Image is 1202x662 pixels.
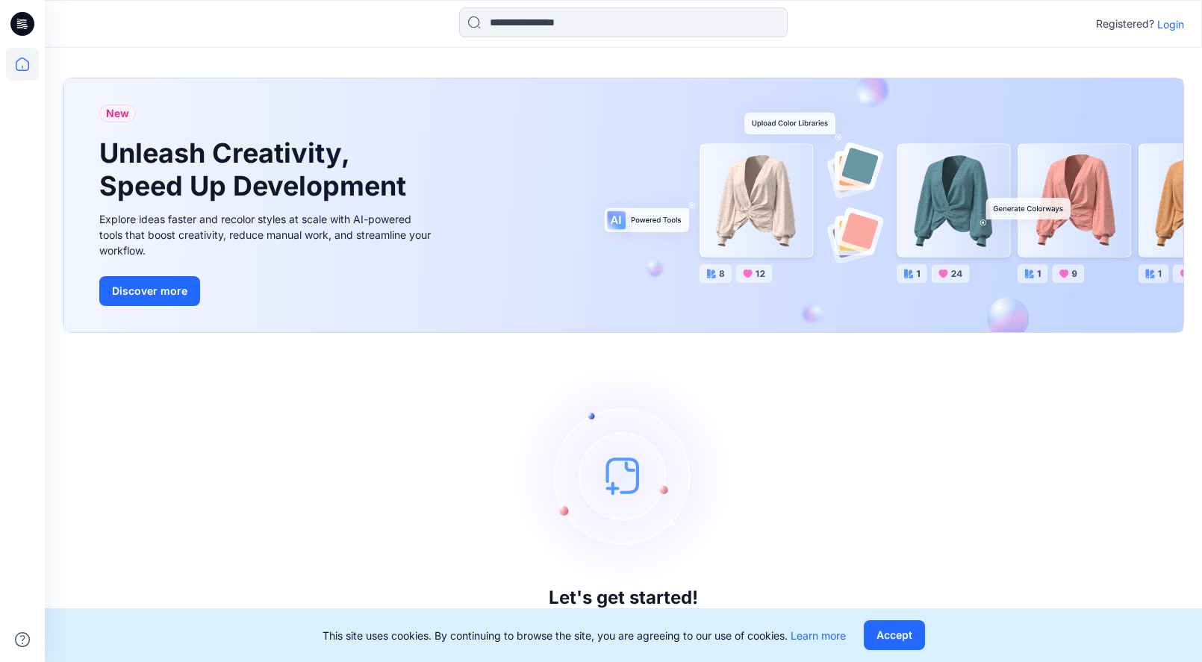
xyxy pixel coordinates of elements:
h3: Let's get started! [549,587,698,608]
a: Discover more [99,276,435,306]
a: Learn more [791,629,846,642]
p: Login [1157,16,1184,32]
button: Accept [864,620,925,650]
h1: Unleash Creativity, Speed Up Development [99,137,413,202]
p: This site uses cookies. By continuing to browse the site, you are agreeing to our use of cookies. [323,628,846,643]
div: Explore ideas faster and recolor styles at scale with AI-powered tools that boost creativity, red... [99,211,435,258]
button: Discover more [99,276,200,306]
span: New [106,104,129,122]
img: empty-state-image.svg [511,363,735,587]
p: Registered? [1096,15,1154,33]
